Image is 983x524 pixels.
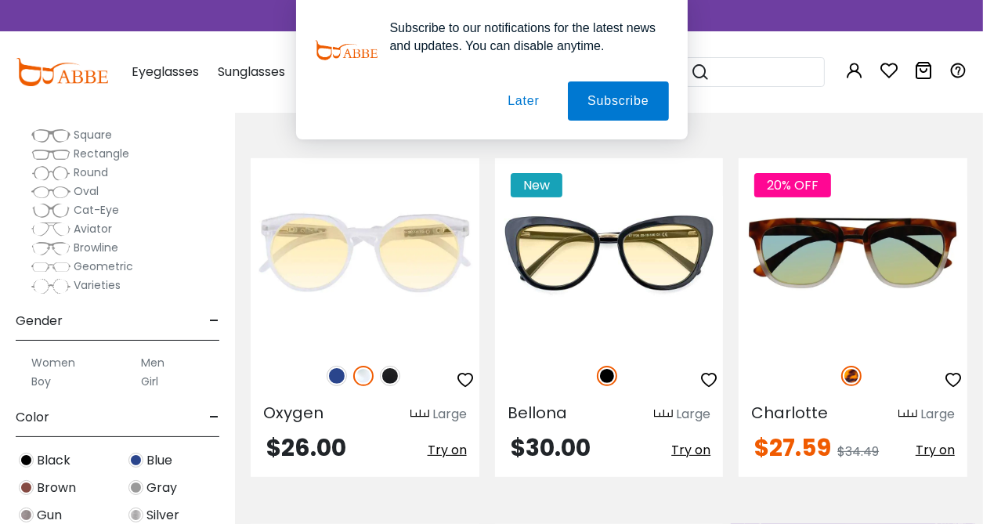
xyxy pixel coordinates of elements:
span: Varieties [74,277,121,293]
label: Women [31,353,75,372]
span: Oval [74,183,99,199]
span: Try on [428,441,467,459]
span: Blue [146,451,172,470]
div: Large [432,405,467,424]
span: Browline [74,240,118,255]
span: $34.49 [837,443,879,461]
img: Brown [19,480,34,495]
img: Gray [128,480,143,495]
img: Clear [353,366,374,386]
label: Men [141,353,164,372]
span: Aviator [74,221,112,237]
img: Blue [327,366,347,386]
span: Oxygen [263,402,323,424]
img: size ruler [654,409,673,421]
span: Try on [671,441,710,459]
img: Cat-Eye.png [31,203,70,219]
span: $30.00 [511,431,591,464]
img: Blue [128,453,143,468]
span: Cat-Eye [74,202,119,218]
span: $26.00 [266,431,346,464]
button: Try on [428,436,467,464]
img: Geometric.png [31,259,70,275]
img: Black Bellona - Acetate ,Universal Bridge Fit [495,158,724,349]
div: Subscribe to our notifications for the latest news and updates. You can disable anytime. [378,19,669,55]
label: Girl [141,372,158,391]
span: Rectangle [74,146,129,161]
span: Color [16,399,49,436]
span: Round [74,164,108,180]
span: Try on [916,441,955,459]
button: Try on [671,436,710,464]
img: Varieties.png [31,278,70,295]
img: size ruler [898,409,917,421]
span: Geometric [74,258,133,274]
span: Brown [37,479,76,497]
button: Subscribe [568,81,668,121]
span: Bellona [508,402,567,424]
img: Oval.png [31,184,70,200]
button: Later [488,81,558,121]
img: Leopard Charlotte - TR ,Universal Bridge Fit [739,158,967,349]
img: Black [597,366,617,386]
img: Round.png [31,165,70,181]
div: Large [920,405,955,424]
img: notification icon [315,19,378,81]
img: Fclear Oxygen - TR ,Universal Bridge Fit [251,158,479,349]
span: - [209,302,219,340]
img: Black [19,453,34,468]
img: Rectangle.png [31,146,70,162]
img: size ruler [410,409,429,421]
button: Try on [916,436,955,464]
span: Black [37,451,70,470]
span: $27.59 [754,431,831,464]
span: Gender [16,302,63,340]
span: Gray [146,479,177,497]
div: Large [676,405,710,424]
img: Gun [19,508,34,522]
img: Matte Black [380,366,400,386]
img: Leopard [841,366,862,386]
span: New [511,173,562,197]
span: 20% OFF [754,173,831,197]
label: Boy [31,372,51,391]
img: Silver [128,508,143,522]
span: Charlotte [751,402,828,424]
img: Browline.png [31,240,70,256]
img: Aviator.png [31,222,70,237]
span: - [209,399,219,436]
